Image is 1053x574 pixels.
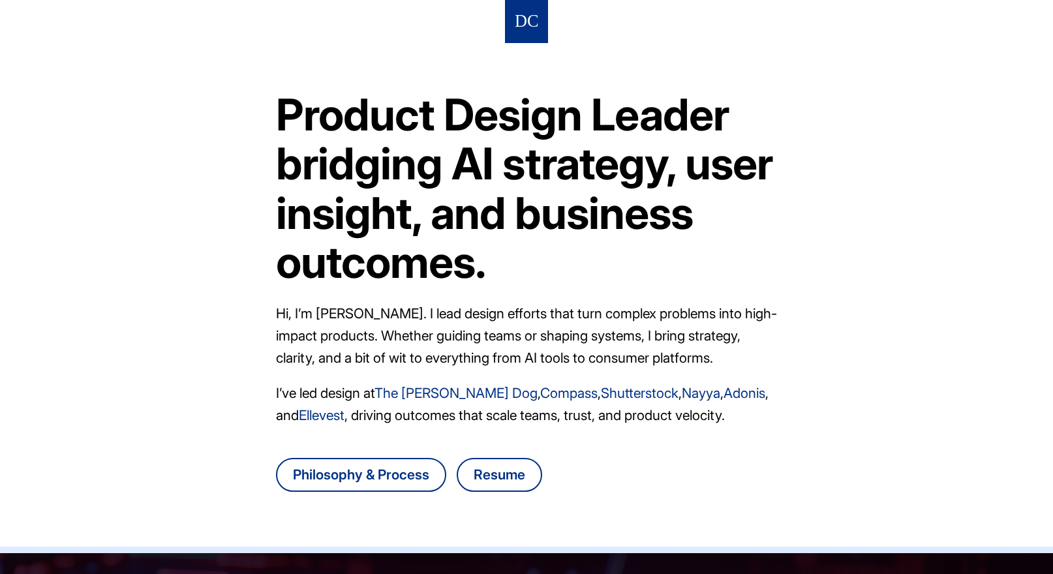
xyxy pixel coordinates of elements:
a: Adonis [724,385,765,401]
a: Download Danny Chang's resume as a PDF file [457,458,542,492]
h1: Product Design Leader bridging AI strategy, user insight, and business outcomes. [276,90,777,287]
a: Go to Danny Chang's design philosophy and process page [276,458,446,492]
img: Logo [515,10,538,34]
p: I’ve led design at , , , , , and , driving outcomes that scale teams, trust, and product velocity. [276,382,777,427]
a: Compass [540,385,598,401]
a: Nayya [682,385,720,401]
a: Shutterstock [601,385,679,401]
a: The [PERSON_NAME] Dog [374,385,538,401]
a: Ellevest [299,407,344,423]
p: Hi, I’m [PERSON_NAME]. I lead design efforts that turn complex problems into high-impact products... [276,303,777,369]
